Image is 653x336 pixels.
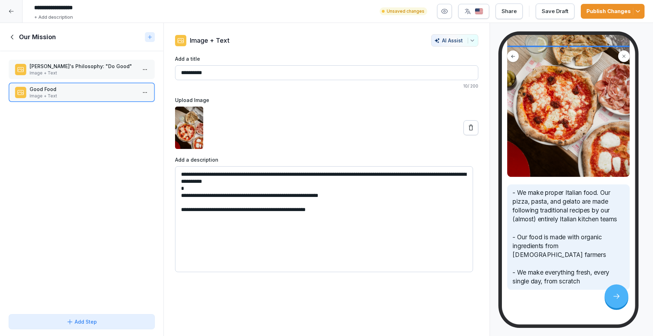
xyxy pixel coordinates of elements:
[19,33,56,41] h1: Our Mission
[8,314,155,329] button: Add Step
[431,34,478,47] button: AI Assist
[434,37,475,43] div: AI Assist
[30,93,137,99] p: Image + Text
[8,60,155,79] div: [PERSON_NAME]'s Philosophy: "Do Good"Image + Text
[30,70,137,76] p: Image + Text
[175,83,478,89] p: 10 / 200
[190,36,230,45] p: Image + Text
[175,96,478,104] label: Upload Image
[536,4,574,19] button: Save Draft
[66,318,97,325] div: Add Step
[586,7,639,15] div: Publish Changes
[30,85,137,93] p: Good Food
[34,14,73,21] p: + Add description
[8,83,155,102] div: Good FoodImage + Text
[542,7,568,15] div: Save Draft
[475,8,483,15] img: us.svg
[175,55,478,62] label: Add a title
[512,188,624,286] p: - We make proper Italian food. Our pizza, pasta, and gelato are made following traditional recipe...
[175,107,203,149] img: czw7k4q2yto1aqroa40byymj.png
[30,62,137,70] p: [PERSON_NAME]'s Philosophy: "Do Good"
[387,8,424,14] p: Unsaved changes
[175,156,478,163] label: Add a description
[496,4,523,19] button: Share
[581,4,645,19] button: Publish Changes
[502,7,517,15] div: Share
